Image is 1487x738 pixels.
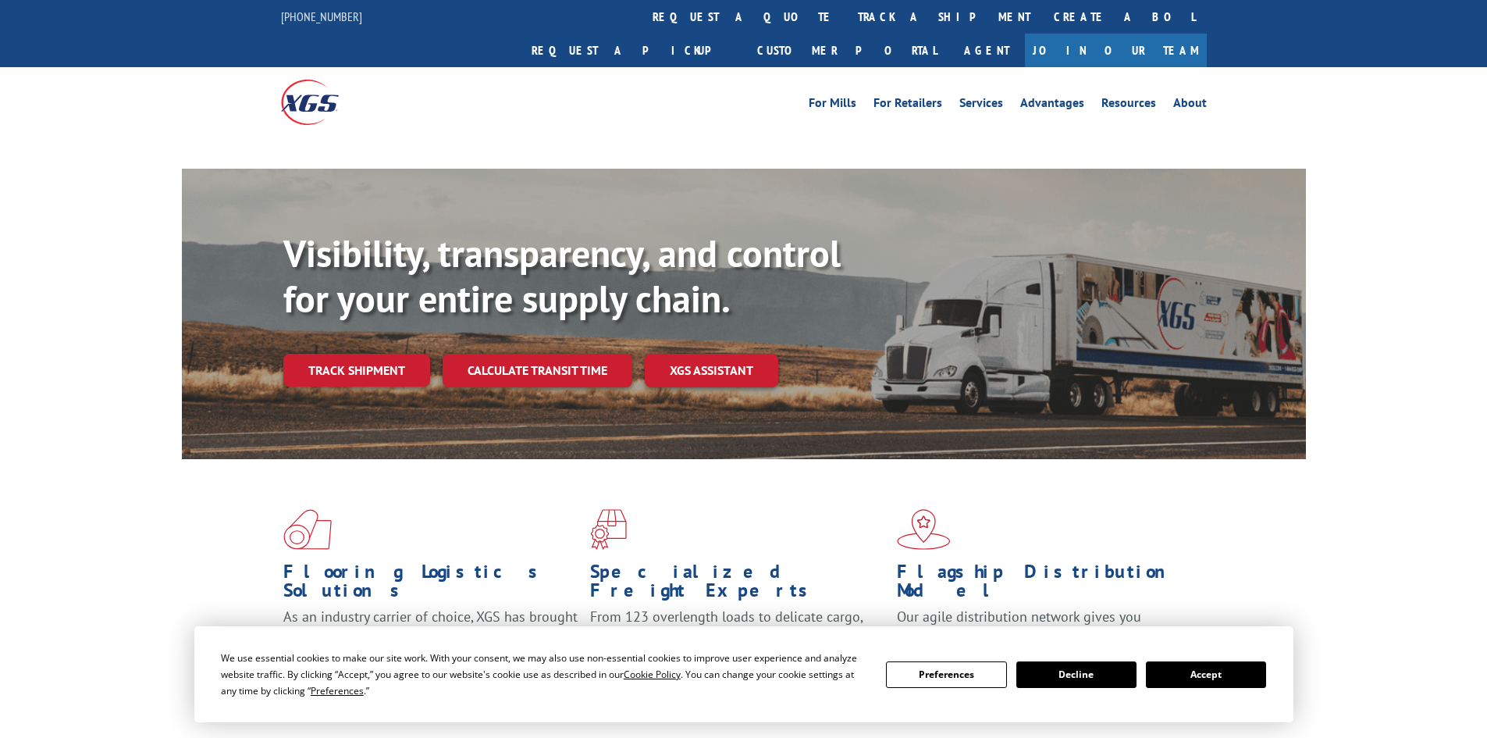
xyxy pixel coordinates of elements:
a: Agent [948,34,1025,67]
span: As an industry carrier of choice, XGS has brought innovation and dedication to flooring logistics... [283,608,578,663]
span: Our agile distribution network gives you nationwide inventory management on demand. [897,608,1184,644]
img: xgs-icon-total-supply-chain-intelligence-red [283,509,332,550]
h1: Flagship Distribution Model [897,562,1192,608]
img: xgs-icon-flagship-distribution-model-red [897,509,951,550]
b: Visibility, transparency, and control for your entire supply chain. [283,229,841,323]
span: Preferences [311,684,364,697]
a: For Mills [809,97,856,114]
a: XGS ASSISTANT [645,354,778,387]
a: Track shipment [283,354,430,387]
img: xgs-icon-focused-on-flooring-red [590,509,627,550]
a: Calculate transit time [443,354,632,387]
a: Services [959,97,1003,114]
a: Join Our Team [1025,34,1207,67]
h1: Flooring Logistics Solutions [283,562,578,608]
a: Customer Portal [745,34,948,67]
button: Decline [1016,661,1137,688]
div: Cookie Consent Prompt [194,626,1293,722]
a: About [1173,97,1207,114]
h1: Specialized Freight Experts [590,562,885,608]
div: We use essential cookies to make our site work. With your consent, we may also use non-essential ... [221,650,867,699]
span: Cookie Policy [624,668,681,681]
button: Preferences [886,661,1006,688]
button: Accept [1146,661,1266,688]
a: Request a pickup [520,34,745,67]
a: For Retailers [873,97,942,114]
a: Advantages [1020,97,1084,114]
a: [PHONE_NUMBER] [281,9,362,24]
p: From 123 overlength loads to delicate cargo, our experienced staff knows the best way to move you... [590,608,885,677]
a: Resources [1101,97,1156,114]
